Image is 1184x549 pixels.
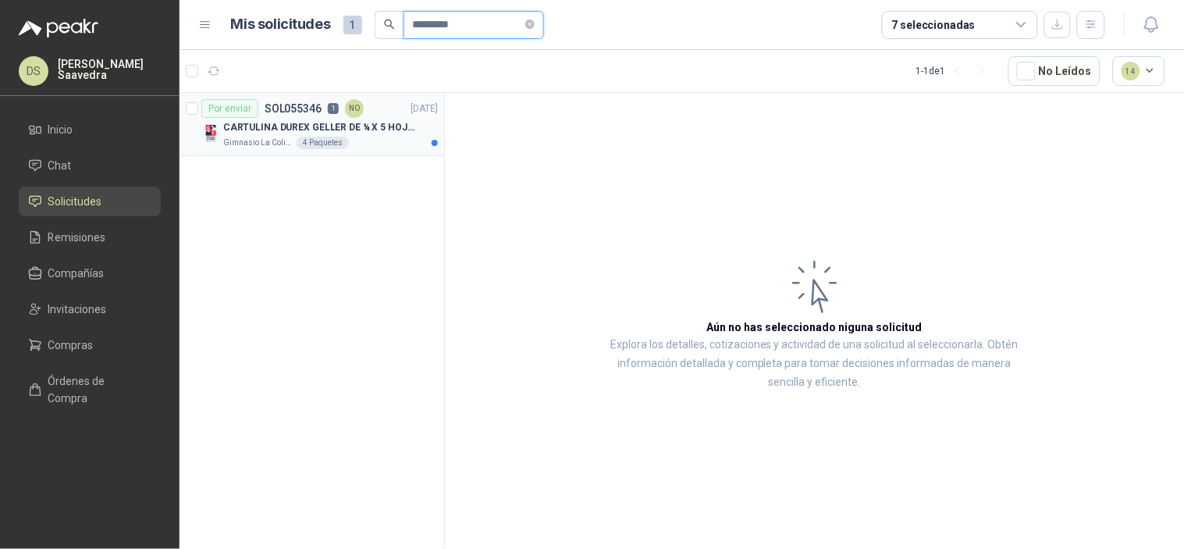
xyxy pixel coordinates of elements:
[48,373,146,407] span: Órdenes de Compra
[48,193,102,210] span: Solicitudes
[916,59,996,84] div: 1 - 1 de 1
[48,121,73,138] span: Inicio
[384,19,395,30] span: search
[19,366,161,413] a: Órdenes de Compra
[19,223,161,252] a: Remisiones
[19,19,98,37] img: Logo peakr
[48,265,105,282] span: Compañías
[19,187,161,216] a: Solicitudes
[19,294,161,324] a: Invitaciones
[223,120,418,135] p: CARTULINA DUREX GELLER DE ¼ X 5 HOJAS
[19,258,161,288] a: Compañías
[19,151,161,180] a: Chat
[231,13,331,36] h1: Mis solicitudes
[201,124,220,143] img: Company Logo
[345,99,364,118] div: NO
[180,93,444,156] a: Por enviarSOL0553461NO[DATE] Company LogoCARTULINA DUREX GELLER DE ¼ X 5 HOJASGimnasio La Colina4...
[525,20,535,29] span: close-circle
[19,330,161,360] a: Compras
[19,56,48,86] div: DS
[223,137,293,149] p: Gimnasio La Colina
[892,16,976,34] div: 7 seleccionadas
[265,103,322,114] p: SOL055346
[601,336,1028,392] p: Explora los detalles, cotizaciones y actividad de una solicitud al seleccionarla. Obtén informaci...
[201,99,258,118] div: Por enviar
[297,137,349,149] div: 4 Paquetes
[48,157,72,174] span: Chat
[411,102,438,116] p: [DATE]
[58,59,161,80] p: [PERSON_NAME] Saavedra
[525,17,535,32] span: close-circle
[48,337,94,354] span: Compras
[1008,56,1100,86] button: No Leídos
[328,103,339,114] p: 1
[343,16,362,34] span: 1
[19,115,161,144] a: Inicio
[707,319,923,336] h3: Aún no has seleccionado niguna solicitud
[48,301,107,318] span: Invitaciones
[48,229,106,246] span: Remisiones
[1113,56,1166,86] button: 14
